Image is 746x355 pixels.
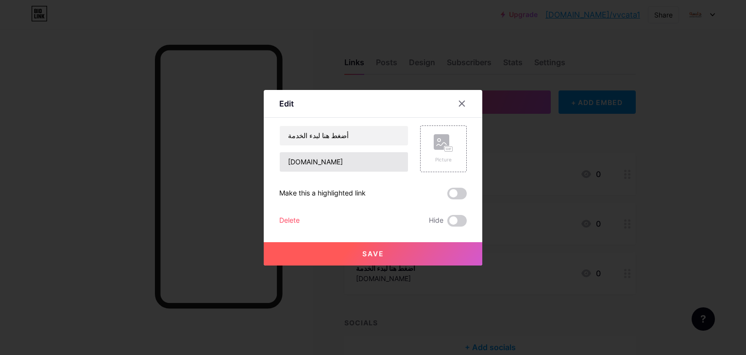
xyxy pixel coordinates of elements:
[434,156,453,163] div: Picture
[362,249,384,258] span: Save
[280,126,408,145] input: Title
[429,215,443,227] span: Hide
[279,215,300,227] div: Delete
[279,188,366,199] div: Make this a highlighted link
[280,152,408,172] input: URL
[279,98,294,109] div: Edit
[264,242,482,266] button: Save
